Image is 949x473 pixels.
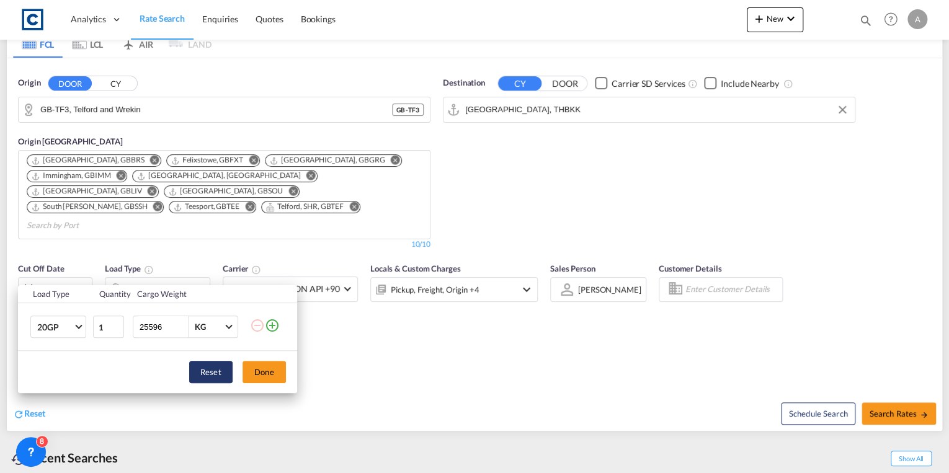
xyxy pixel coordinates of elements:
input: Enter Weight [138,316,188,337]
span: 20GP [37,321,73,334]
th: Load Type [18,285,92,303]
md-icon: icon-minus-circle-outline [250,318,265,333]
button: Reset [189,361,233,383]
th: Quantity [92,285,130,303]
button: Done [243,361,286,383]
div: Cargo Weight [137,288,243,299]
input: Qty [93,316,124,338]
md-icon: icon-plus-circle-outline [265,318,280,333]
md-select: Choose: 20GP [30,316,86,338]
div: KG [195,322,206,332]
